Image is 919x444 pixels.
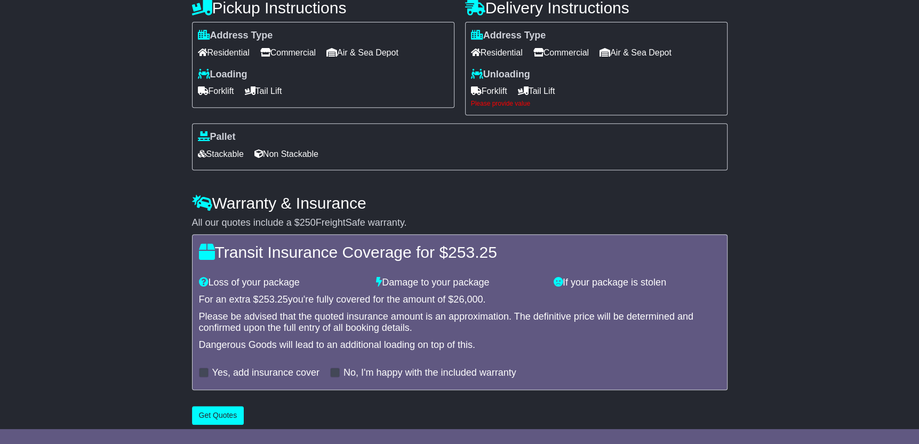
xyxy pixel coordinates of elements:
label: Address Type [198,30,273,42]
span: Forklift [198,83,234,99]
div: Damage to your package [371,277,548,289]
label: No, I'm happy with the included warranty [343,367,516,379]
div: Loss of your package [194,277,371,289]
h4: Transit Insurance Coverage for $ [199,243,721,261]
div: For an extra $ you're fully covered for the amount of $ . [199,294,721,306]
label: Yes, add insurance cover [212,367,319,379]
span: 250 [300,217,316,228]
span: Non Stackable [254,146,318,162]
span: Tail Lift [518,83,555,99]
span: Forklift [471,83,507,99]
span: 253.25 [259,294,288,305]
div: Dangerous Goods will lead to an additional loading on top of this. [199,339,721,351]
button: Get Quotes [192,406,244,425]
div: Please provide value [471,100,722,107]
span: Commercial [260,44,316,61]
span: Air & Sea Depot [600,44,672,61]
label: Unloading [471,69,530,81]
h4: Warranty & Insurance [192,194,728,212]
label: Loading [198,69,247,81]
label: Address Type [471,30,546,42]
span: Tail Lift [245,83,282,99]
div: Please be advised that the quoted insurance amount is an approximation. The definitive price will... [199,311,721,334]
span: Residential [471,44,523,61]
span: 253.25 [448,243,497,261]
label: Pallet [198,131,236,143]
span: Commercial [533,44,589,61]
span: Air & Sea Depot [326,44,398,61]
span: Stackable [198,146,244,162]
span: 26,000 [453,294,483,305]
div: If your package is stolen [548,277,726,289]
span: Residential [198,44,250,61]
div: All our quotes include a $ FreightSafe warranty. [192,217,728,229]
